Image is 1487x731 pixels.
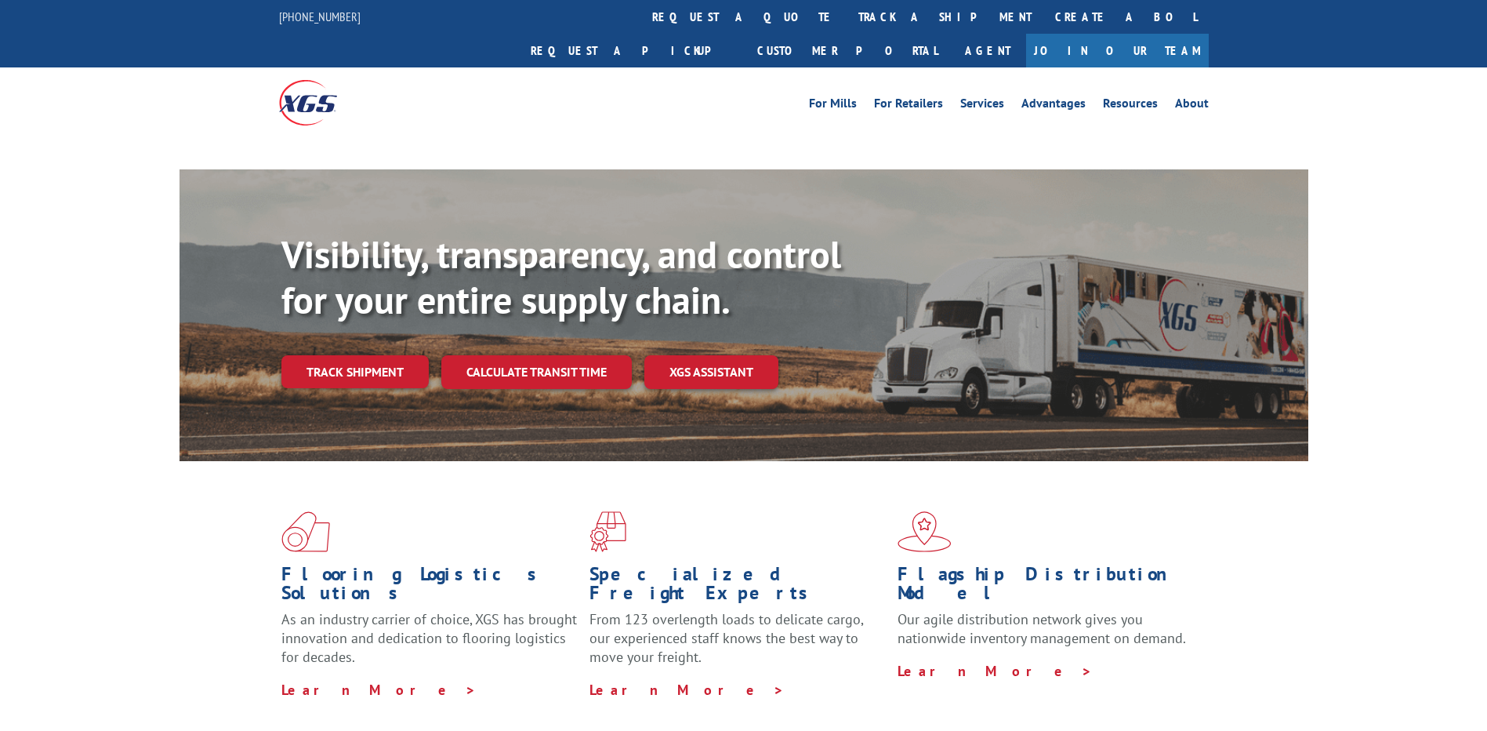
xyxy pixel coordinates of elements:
[1026,34,1209,67] a: Join Our Team
[1103,97,1158,115] a: Resources
[809,97,857,115] a: For Mills
[898,610,1186,647] span: Our agile distribution network gives you nationwide inventory management on demand.
[589,681,785,699] a: Learn More >
[1021,97,1086,115] a: Advantages
[745,34,949,67] a: Customer Portal
[281,511,330,552] img: xgs-icon-total-supply-chain-intelligence-red
[279,9,361,24] a: [PHONE_NUMBER]
[281,681,477,699] a: Learn More >
[960,97,1004,115] a: Services
[874,97,943,115] a: For Retailers
[949,34,1026,67] a: Agent
[441,355,632,389] a: Calculate transit time
[589,610,886,680] p: From 123 overlength loads to delicate cargo, our experienced staff knows the best way to move you...
[898,565,1194,610] h1: Flagship Distribution Model
[281,565,578,610] h1: Flooring Logistics Solutions
[589,511,626,552] img: xgs-icon-focused-on-flooring-red
[519,34,745,67] a: Request a pickup
[644,355,778,389] a: XGS ASSISTANT
[898,511,952,552] img: xgs-icon-flagship-distribution-model-red
[281,230,841,324] b: Visibility, transparency, and control for your entire supply chain.
[1175,97,1209,115] a: About
[898,662,1093,680] a: Learn More >
[281,610,577,666] span: As an industry carrier of choice, XGS has brought innovation and dedication to flooring logistics...
[589,565,886,610] h1: Specialized Freight Experts
[281,355,429,388] a: Track shipment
